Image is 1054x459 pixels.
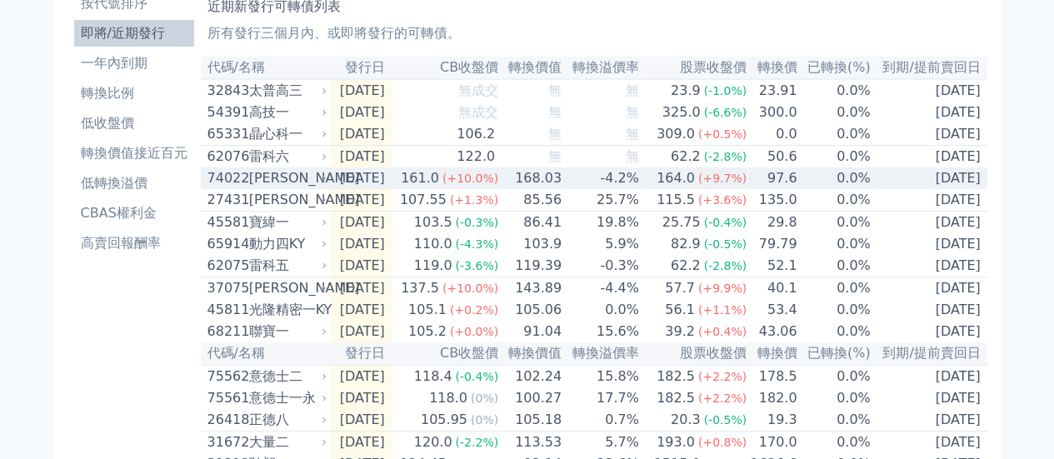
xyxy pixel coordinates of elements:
td: 53.4 [747,299,797,321]
td: 79.79 [747,233,797,255]
td: 0.0% [797,123,871,146]
td: 23.91 [747,79,797,102]
div: 45811 [207,300,245,320]
td: 97.6 [747,167,797,189]
div: 105.2 [405,322,450,342]
span: 無 [626,82,639,98]
span: (+9.9%) [698,282,747,295]
td: [DATE] [331,233,392,255]
span: 無 [626,104,639,120]
td: 29.8 [747,212,797,234]
td: [DATE] [872,387,987,409]
div: [PERSON_NAME] [249,190,324,210]
td: 5.9% [562,233,640,255]
td: [DATE] [331,79,392,102]
td: 103.9 [499,233,562,255]
td: 43.06 [747,321,797,342]
td: 0.0% [797,255,871,277]
a: 即將/近期發行 [74,20,194,47]
a: 高賣回報酬率 [74,230,194,257]
li: 低轉換溢價 [74,173,194,193]
div: 137.5 [397,278,442,298]
a: 轉換價值接近百元 [74,140,194,167]
td: 105.18 [499,409,562,432]
span: (+10.0%) [442,172,498,185]
div: 62.2 [667,147,704,167]
div: 意德士二 [249,367,324,387]
td: 119.39 [499,255,562,277]
th: CB收盤價 [392,57,499,79]
td: [DATE] [331,409,392,432]
td: [DATE] [872,299,987,321]
p: 所有發行三個月內、或即將發行的可轉債。 [207,23,981,43]
span: (-2.2%) [455,436,498,449]
div: 82.9 [667,234,704,254]
div: [PERSON_NAME] [249,278,324,298]
td: 85.56 [499,189,562,212]
div: 正德八 [249,410,324,430]
div: 161.0 [397,168,442,188]
span: (-2.8%) [703,259,747,272]
a: 低收盤價 [74,110,194,137]
th: 發行日 [331,57,392,79]
td: -4.2% [562,167,640,189]
td: 105.06 [499,299,562,321]
td: [DATE] [872,277,987,300]
div: 動力四KY [249,234,324,254]
th: 轉換價 [747,57,797,79]
td: 17.7% [562,387,640,409]
li: 轉換價值接近百元 [74,143,194,163]
div: 164.0 [653,168,698,188]
td: [DATE] [872,123,987,146]
td: 0.0 [747,123,797,146]
div: 118.4 [411,367,456,387]
span: (+0.2%) [450,303,498,317]
td: 0.0% [797,189,871,212]
span: (+10.0%) [442,282,498,295]
td: [DATE] [872,432,987,454]
div: 56.1 [662,300,698,320]
div: 光隆精密一KY [249,300,324,320]
th: 股票收盤價 [640,342,747,365]
div: 107.55 [397,190,450,210]
span: 無 [548,148,562,164]
span: (-0.3%) [455,216,498,229]
span: (-2.8%) [703,150,747,163]
span: (-6.6%) [703,106,747,119]
span: 無 [548,104,562,120]
div: 115.5 [653,190,698,210]
div: 雷科六 [249,147,324,167]
a: 轉換比例 [74,80,194,107]
div: 晶心科一 [249,124,324,144]
td: 0.0% [797,233,871,255]
span: (+0.4%) [698,325,747,338]
li: 低收盤價 [74,113,194,133]
span: (+9.7%) [698,172,747,185]
span: 無成交 [458,104,498,120]
td: [DATE] [331,432,392,454]
div: 325.0 [659,102,704,122]
td: [DATE] [872,102,987,123]
div: 65914 [207,234,245,254]
div: 62.2 [667,256,704,276]
td: 91.04 [499,321,562,342]
div: 57.7 [662,278,698,298]
span: (-3.6%) [455,259,498,272]
td: [DATE] [872,321,987,342]
td: 0.0% [562,299,640,321]
td: [DATE] [872,146,987,168]
td: 170.0 [747,432,797,454]
li: CBAS權利金 [74,203,194,223]
td: 143.89 [499,277,562,300]
th: 轉換溢價率 [562,57,640,79]
li: 高賣回報酬率 [74,233,194,253]
th: 代碼/名稱 [201,57,331,79]
span: (+2.2%) [698,392,747,405]
div: 54391 [207,102,245,122]
td: 0.0% [797,102,871,123]
td: [DATE] [872,212,987,234]
td: 0.0% [797,409,871,432]
td: 50.6 [747,146,797,168]
a: CBAS權利金 [74,200,194,227]
td: [DATE] [872,189,987,212]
